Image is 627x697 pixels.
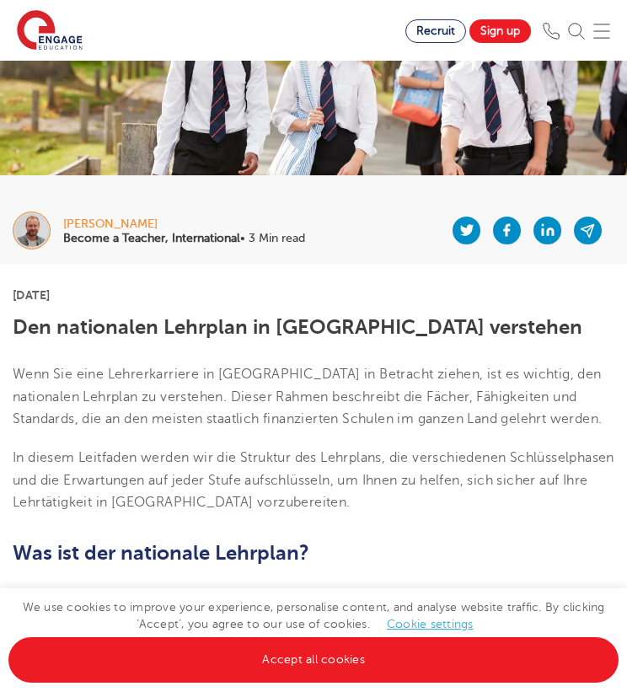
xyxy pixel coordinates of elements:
[416,24,455,37] span: Recruit
[543,23,560,40] img: Phone
[13,541,309,565] b: Was ist der nationale Lehrplan?
[8,601,619,666] span: We use cookies to improve your experience, personalise content, and analyse website traffic. By c...
[63,218,305,230] div: [PERSON_NAME]
[63,233,305,244] p: • 3 Min read
[63,232,240,244] b: Become a Teacher, International
[469,19,531,43] a: Sign up
[17,10,83,52] img: Engage Education
[13,450,614,510] span: In diesem Leitfaden werden wir die Struktur des Lehrplans, die verschiedenen Schlüsselphasen und ...
[568,23,585,40] img: Search
[13,289,614,301] p: [DATE]
[13,316,614,338] h1: Den nationalen Lehrplan in [GEOGRAPHIC_DATA] verstehen
[593,23,610,40] img: Mobile Menu
[405,19,466,43] a: Recruit
[8,637,619,683] a: Accept all cookies
[387,618,474,630] a: Cookie settings
[13,367,602,426] span: Wenn Sie eine Lehrerkarriere in [GEOGRAPHIC_DATA] in Betracht ziehen, ist es wichtig, den nationa...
